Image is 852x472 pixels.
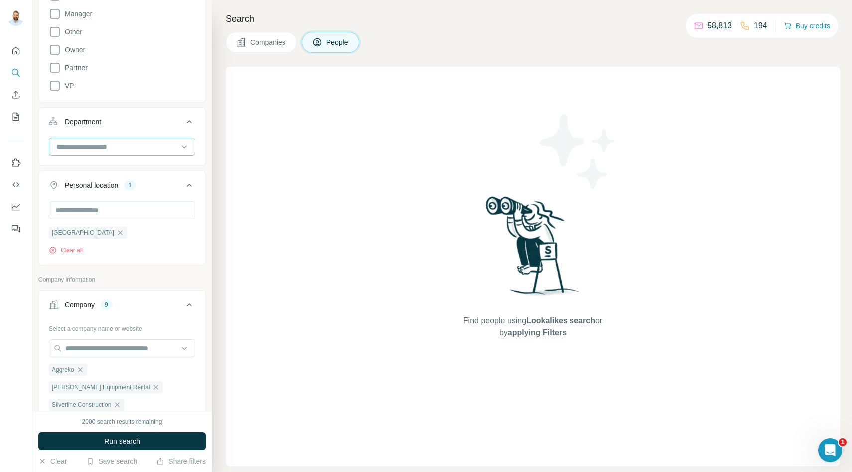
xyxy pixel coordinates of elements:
p: 58,813 [708,20,732,32]
span: applying Filters [508,328,567,337]
span: Run search [104,436,140,446]
div: 9 [101,300,112,309]
button: Share filters [156,456,206,466]
button: Run search [38,432,206,450]
div: Department [65,117,101,127]
img: Surfe Illustration - Stars [533,107,623,196]
button: Personal location1 [39,173,205,201]
button: Quick start [8,42,24,60]
button: Save search [86,456,137,466]
div: Company [65,300,95,310]
button: Dashboard [8,198,24,216]
button: Use Surfe API [8,176,24,194]
div: Personal location [65,180,118,190]
span: [PERSON_NAME] Equipment Rental [52,383,150,392]
img: Avatar [8,10,24,26]
div: 2000 search results remaining [82,417,162,426]
button: Clear all [49,246,83,255]
button: Clear [38,456,67,466]
span: Aggreko [52,365,74,374]
span: 1 [839,438,847,446]
p: 194 [754,20,767,32]
span: Partner [61,63,88,73]
iframe: Intercom live chat [818,438,842,462]
button: Enrich CSV [8,86,24,104]
div: 1 [124,181,136,190]
button: Use Surfe on LinkedIn [8,154,24,172]
img: Surfe Illustration - Woman searching with binoculars [481,194,585,305]
button: Department [39,110,205,138]
div: Select a company name or website [49,320,195,333]
button: Feedback [8,220,24,238]
span: Silverline Construction [52,400,111,409]
p: Company information [38,275,206,284]
span: Other [61,27,82,37]
span: Manager [61,9,92,19]
span: Companies [250,37,286,47]
button: My lists [8,108,24,126]
h4: Search [226,12,840,26]
span: Lookalikes search [526,316,595,325]
span: People [326,37,349,47]
span: VP [61,81,74,91]
button: Company9 [39,293,205,320]
button: Search [8,64,24,82]
button: Buy credits [784,19,830,33]
span: [GEOGRAPHIC_DATA] [52,228,114,237]
span: Owner [61,45,85,55]
span: Find people using or by [453,315,612,339]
